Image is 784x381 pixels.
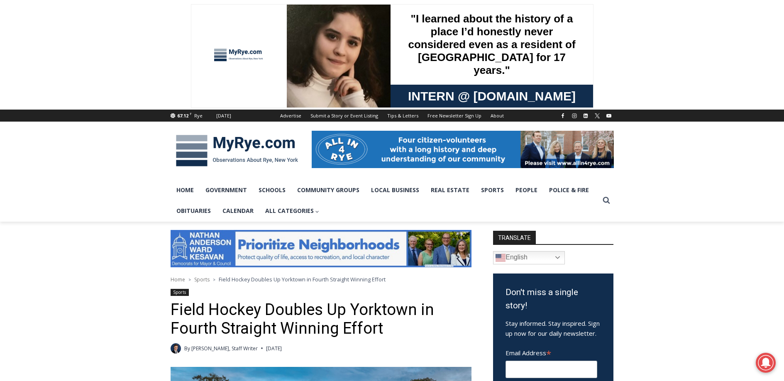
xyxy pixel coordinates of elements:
[506,318,601,338] p: Stay informed. Stay inspired. Sign up now for our daily newsletter.
[276,110,508,122] nav: Secondary Navigation
[7,83,106,103] h4: [PERSON_NAME] Read Sanctuary Fall Fest: [DATE]
[171,300,471,338] h1: Field Hockey Doubles Up Yorktown in Fourth Straight Winning Effort
[188,277,191,283] span: >
[184,344,190,352] span: By
[423,110,486,122] a: Free Newsletter Sign Up
[171,343,181,354] a: Author image
[569,111,579,121] a: Instagram
[97,70,100,78] div: 6
[506,344,597,359] label: Email Address
[493,251,565,264] a: English
[87,70,90,78] div: 4
[171,343,181,354] img: Charlie Morris headshot PROFESSIONAL HEADSHOT
[312,131,614,168] img: All in for Rye
[425,180,475,200] a: Real Estate
[93,70,95,78] div: /
[194,112,203,120] div: Rye
[276,110,306,122] a: Advertise
[266,344,282,352] time: [DATE]
[253,180,291,200] a: Schools
[171,180,599,222] nav: Primary Navigation
[510,180,543,200] a: People
[486,110,508,122] a: About
[581,111,591,121] a: Linkedin
[216,112,231,120] div: [DATE]
[219,276,386,283] span: Field Hockey Doubles Up Yorktown in Fourth Straight Winning Effort
[171,129,303,172] img: MyRye.com
[171,275,471,283] nav: Breadcrumbs
[475,180,510,200] a: Sports
[217,83,385,101] span: Intern @ [DOMAIN_NAME]
[177,112,188,119] span: 67.12
[506,286,601,312] h3: Don't miss a single story!
[210,0,392,81] div: "I learned about the history of a place I’d honestly never considered even as a resident of [GEOG...
[200,180,253,200] a: Government
[217,200,259,221] a: Calendar
[496,253,506,263] img: en
[190,111,192,116] span: F
[543,180,595,200] a: Police & Fire
[291,180,365,200] a: Community Groups
[0,83,120,103] a: [PERSON_NAME] Read Sanctuary Fall Fest: [DATE]
[171,289,189,296] a: Sports
[306,110,383,122] a: Submit a Story or Event Listing
[87,24,111,68] div: Live Music
[171,276,185,283] a: Home
[599,193,614,208] button: View Search Form
[171,180,200,200] a: Home
[171,200,217,221] a: Obituaries
[592,111,602,121] a: X
[493,231,536,244] strong: TRANSLATE
[259,200,325,221] button: Child menu of All Categories
[194,276,210,283] a: Sports
[191,345,258,352] a: [PERSON_NAME], Staff Writer
[383,110,423,122] a: Tips & Letters
[604,111,614,121] a: YouTube
[558,111,568,121] a: Facebook
[213,277,215,283] span: >
[200,81,402,103] a: Intern @ [DOMAIN_NAME]
[365,180,425,200] a: Local Business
